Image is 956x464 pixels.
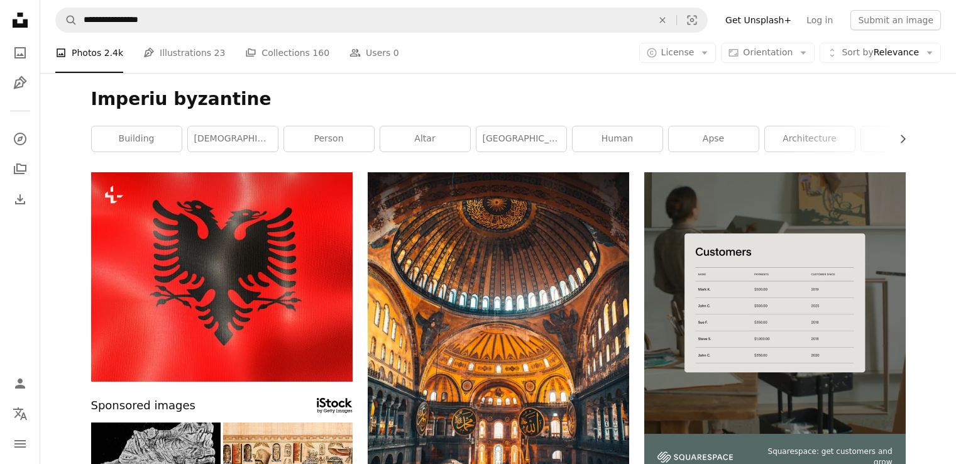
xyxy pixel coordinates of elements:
button: Search Unsplash [56,8,77,32]
button: Menu [8,431,33,456]
a: Photos [8,40,33,65]
button: Clear [649,8,676,32]
a: Get Unsplash+ [718,10,799,30]
span: Orientation [743,47,793,57]
form: Find visuals sitewide [55,8,708,33]
a: [GEOGRAPHIC_DATA] [476,126,566,152]
span: 23 [214,46,226,60]
a: Log in [799,10,840,30]
a: person [284,126,374,152]
span: Relevance [842,47,919,59]
button: Sort byRelevance [820,43,941,63]
img: file-1747939376688-baf9a4a454ffimage [644,172,906,434]
button: Language [8,401,33,426]
button: Submit an image [850,10,941,30]
button: Orientation [721,43,815,63]
a: architecture [765,126,855,152]
a: Users 0 [349,33,399,73]
a: turkey [861,126,951,152]
a: Illustrations 23 [143,33,225,73]
a: human [573,126,662,152]
span: Sort by [842,47,873,57]
a: Explore [8,126,33,152]
h1: Imperiu byzantine [91,88,906,111]
a: Collections [8,157,33,182]
a: blue and brown concrete building [368,362,629,373]
a: apse [669,126,759,152]
img: file-1747939142011-51e5cc87e3c9 [657,451,733,463]
a: Download History [8,187,33,212]
a: altar [380,126,470,152]
button: Visual search [677,8,707,32]
span: 160 [312,46,329,60]
a: a red and black flag with a black eagle on it [91,271,353,282]
button: scroll list to the right [891,126,906,152]
span: 0 [393,46,399,60]
a: Illustrations [8,70,33,96]
span: License [661,47,695,57]
a: building [92,126,182,152]
a: Log in / Sign up [8,371,33,396]
a: Collections 160 [245,33,329,73]
a: [DEMOGRAPHIC_DATA] [188,126,278,152]
img: a red and black flag with a black eagle on it [91,172,353,382]
span: Sponsored images [91,397,195,415]
button: License [639,43,717,63]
